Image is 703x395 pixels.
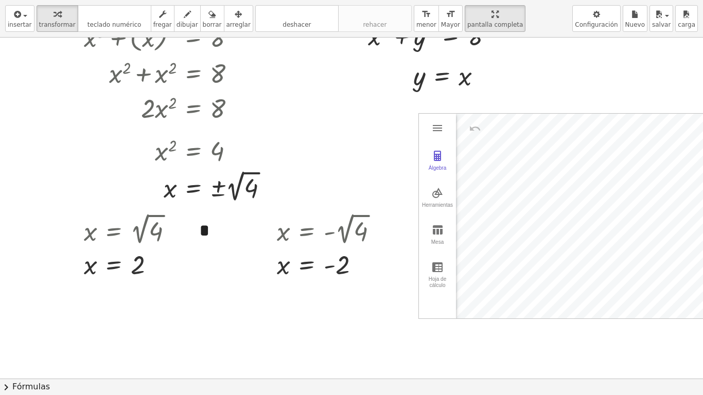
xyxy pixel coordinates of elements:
[80,8,149,21] i: teclado
[421,165,454,179] div: Álgebra
[39,21,76,28] span: transformar
[572,5,620,32] button: Configuración
[177,21,198,28] span: dibujar
[224,5,253,32] button: arreglar
[283,21,311,28] span: deshacer
[341,8,409,21] i: rehacer
[652,21,671,28] span: salvar
[675,5,698,32] button: carga
[431,122,444,134] img: Menú principal
[438,5,463,32] button: format_sizeMayor
[8,21,32,28] span: insertar
[78,5,151,32] button: tecladoteclado numérico
[446,8,455,21] i: format_size
[203,21,222,28] span: borrar
[625,21,645,28] span: Nuevo
[338,5,412,32] button: rehacerrehacer
[678,21,695,28] span: carga
[575,21,618,28] span: Configuración
[414,5,439,32] button: format_sizemenor
[466,119,484,138] button: Deshacer
[649,5,673,32] button: salvar
[416,21,436,28] span: menor
[226,21,251,28] span: arreglar
[421,202,454,217] div: Herramientas
[363,21,386,28] span: rehacer
[174,5,201,32] button: dibujar
[5,5,34,32] button: insertar
[12,381,50,393] font: Fórmulas
[441,21,460,28] span: Mayor
[467,21,523,28] span: pantalla completa
[623,5,647,32] button: Nuevo
[258,8,336,21] i: deshacer
[153,21,172,28] span: fregar
[255,5,339,32] button: deshacerdeshacer
[151,5,174,32] button: fregar
[87,21,142,28] span: teclado numérico
[421,276,454,291] div: Hoja de cálculo
[200,5,224,32] button: borrar
[421,8,431,21] i: format_size
[465,5,526,32] button: pantalla completa
[421,239,454,254] div: Mesa
[37,5,78,32] button: transformar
